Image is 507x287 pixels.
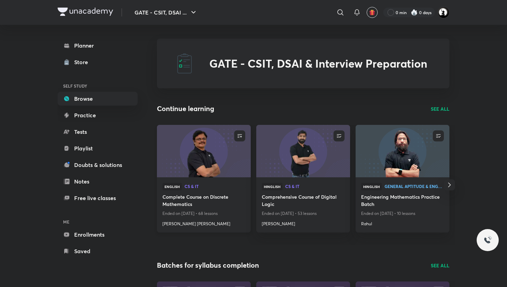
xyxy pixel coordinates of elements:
[58,141,138,155] a: Playlist
[209,57,427,70] h2: GATE - CSIT, DSAI & Interview Preparation
[431,262,449,269] a: SEE ALL
[58,8,113,16] img: Company Logo
[130,6,202,19] button: GATE - CSIT, DSAI ...
[157,260,259,270] h2: Batches for syllabus completion
[431,105,449,112] a: SEE ALL
[355,124,450,178] img: new-thumbnail
[58,108,138,122] a: Practice
[185,184,245,189] a: CS & IT
[484,236,492,244] img: ttu
[285,184,345,188] span: CS & IT
[58,158,138,172] a: Doubts & solutions
[262,193,345,209] a: Comprehensive Course of Digital Logic
[58,55,138,69] a: Store
[361,218,444,227] a: Rahul
[58,39,138,52] a: Planner
[173,52,196,75] img: GATE - CSIT, DSAI & Interview Preparation
[262,209,345,218] p: Ended on [DATE] • 53 lessons
[162,183,182,190] span: English
[256,125,350,177] a: new-thumbnail
[58,244,138,258] a: Saved
[58,8,113,18] a: Company Logo
[156,124,251,178] img: new-thumbnail
[58,191,138,205] a: Free live classes
[411,9,418,16] img: streak
[361,183,382,190] span: Hinglish
[361,209,444,218] p: Ended on [DATE] • 10 lessons
[58,80,138,92] h6: SELF STUDY
[58,216,138,228] h6: ME
[285,184,345,189] a: CS & IT
[438,7,449,18] img: AMAN SHARMA
[262,183,282,190] span: Hinglish
[162,193,245,209] a: Complete Course on Discrete Mathematics
[356,125,449,177] a: new-thumbnail
[255,124,351,178] img: new-thumbnail
[385,184,444,188] span: General Aptitude & Engg Mathematics
[385,184,444,189] a: General Aptitude & Engg Mathematics
[361,193,444,209] a: Engineering Mathematics Practice Batch
[58,175,138,188] a: Notes
[74,58,92,66] div: Store
[262,218,345,227] a: [PERSON_NAME]
[162,218,245,227] a: [PERSON_NAME] [PERSON_NAME]
[157,103,214,114] h2: Continue learning
[58,92,138,106] a: Browse
[162,209,245,218] p: Ended on [DATE] • 68 lessons
[58,125,138,139] a: Tests
[185,184,245,188] span: CS & IT
[157,125,251,177] a: new-thumbnail
[367,7,378,18] button: avatar
[369,9,375,16] img: avatar
[58,228,138,241] a: Enrollments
